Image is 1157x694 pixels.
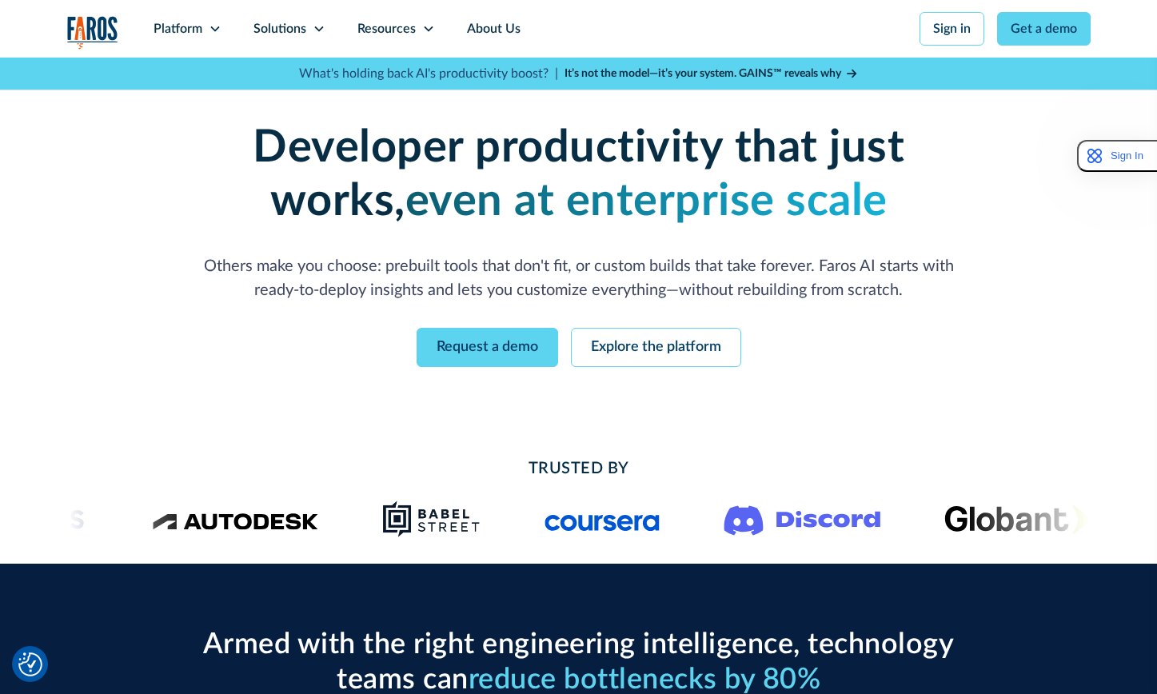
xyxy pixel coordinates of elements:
[571,328,741,367] a: Explore the platform
[195,457,963,481] h2: Trusted By
[67,16,118,49] img: Logo of the analytics and reporting company Faros.
[417,328,558,367] a: Request a demo
[299,64,558,83] p: What's holding back AI's productivity boost? |
[565,66,859,82] a: It’s not the model—it’s your system. GAINS™ reveals why
[18,652,42,676] img: Revisit consent button
[195,254,963,302] p: Others make you choose: prebuilt tools that don't fit, or custom builds that take forever. Faros ...
[67,16,118,49] a: home
[253,19,306,38] div: Solutions
[944,505,1092,534] img: Globant's logo
[154,19,202,38] div: Platform
[382,500,481,538] img: Babel Street logo png
[920,12,984,46] a: Sign in
[997,12,1091,46] a: Get a demo
[253,126,904,224] strong: Developer productivity that just works,
[565,68,841,79] strong: It’s not the model—it’s your system. GAINS™ reveals why
[18,652,42,676] button: Cookie Settings
[405,179,888,224] strong: even at enterprise scale
[357,19,416,38] div: Resources
[724,502,880,536] img: Logo of the communication platform Discord.
[469,665,821,694] span: reduce bottlenecks by 80%
[152,509,318,530] img: Logo of the design software company Autodesk.
[545,506,660,532] img: Logo of the online learning platform Coursera.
